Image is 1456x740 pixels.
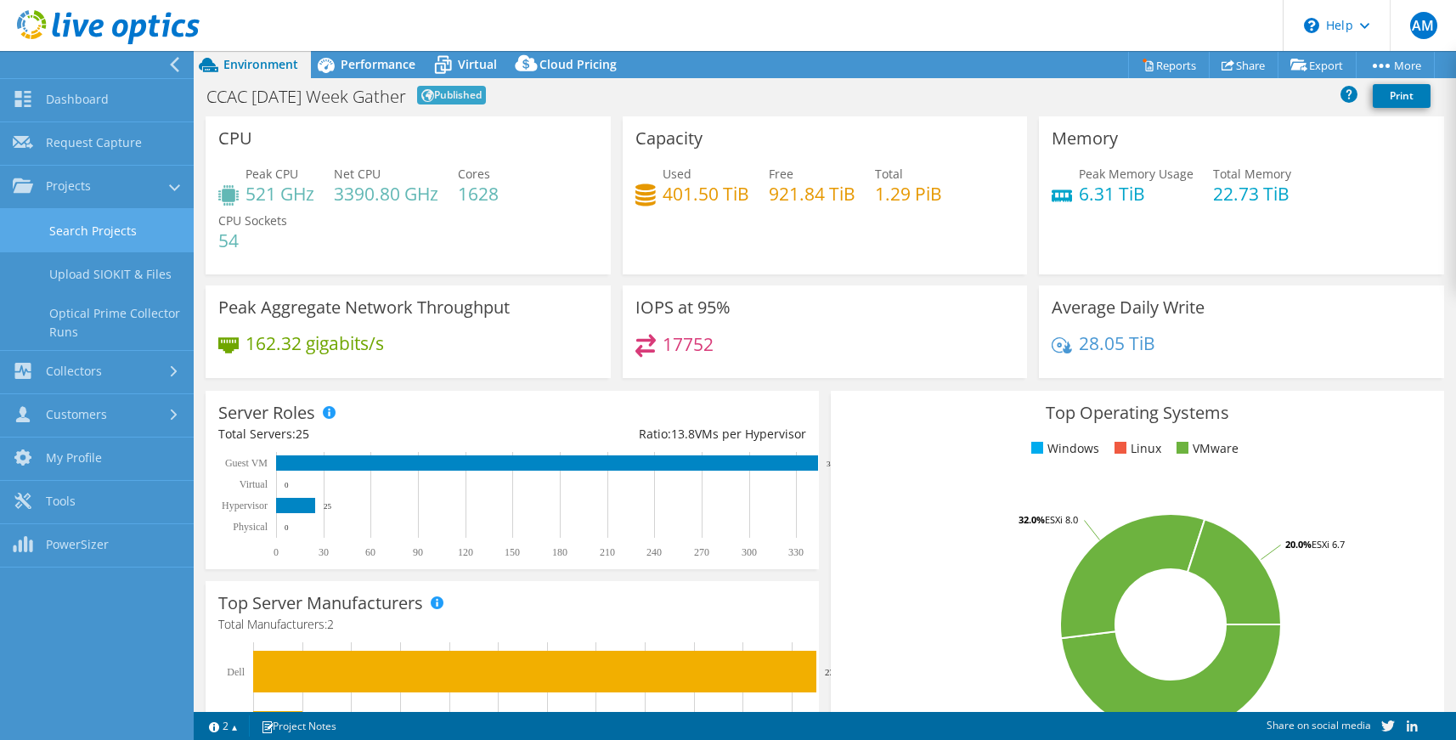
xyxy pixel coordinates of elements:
a: 2 [197,715,250,737]
span: Cores [458,166,490,182]
h3: Peak Aggregate Network Throughput [218,298,510,317]
a: Export [1278,52,1357,78]
svg: \n [1304,18,1319,33]
text: 300 [742,546,757,558]
span: Used [663,166,691,182]
h3: Top Operating Systems [844,404,1431,422]
text: 90 [413,546,423,558]
h3: Top Server Manufacturers [218,594,423,613]
span: Performance [341,56,415,72]
span: Share on social media [1267,718,1371,732]
tspan: ESXi 6.7 [1312,538,1345,551]
a: Reports [1128,52,1210,78]
h3: CPU [218,129,252,148]
a: Print [1373,84,1431,108]
span: Total [875,166,903,182]
a: More [1356,52,1435,78]
text: 150 [505,546,520,558]
h4: 521 GHz [245,184,314,203]
h3: Average Daily Write [1052,298,1205,317]
h1: CCAC [DATE] Week Gather [206,88,406,105]
tspan: 32.0% [1019,513,1045,526]
text: 0 [274,546,279,558]
h3: IOPS at 95% [635,298,731,317]
text: Virtual [240,478,268,490]
span: Peak CPU [245,166,298,182]
span: Environment [223,56,298,72]
text: Physical [233,521,268,533]
text: 0 [285,481,289,489]
span: Total Memory [1213,166,1291,182]
span: Net CPU [334,166,381,182]
h4: 401.50 TiB [663,184,749,203]
li: Windows [1027,439,1099,458]
h4: 17752 [663,335,714,353]
span: Published [417,86,486,105]
span: CPU Sockets [218,212,287,229]
span: Peak Memory Usage [1079,166,1194,182]
text: 0 [285,523,289,532]
text: 25 [324,502,332,511]
text: 240 [646,546,662,558]
span: Free [769,166,793,182]
span: 2 [327,616,334,632]
span: AM [1410,12,1437,39]
text: Dell [227,666,245,678]
div: Total Servers: [218,425,512,443]
text: Guest VM [225,457,268,469]
span: 25 [296,426,309,442]
text: 270 [694,546,709,558]
text: 120 [458,546,473,558]
a: Project Notes [249,715,348,737]
li: Linux [1110,439,1161,458]
h3: Server Roles [218,404,315,422]
li: VMware [1172,439,1239,458]
a: Share [1209,52,1278,78]
h4: 162.32 gigabits/s [245,334,384,353]
h4: 28.05 TiB [1079,334,1155,353]
text: 180 [552,546,567,558]
h4: Total Manufacturers: [218,615,806,634]
h4: 6.31 TiB [1079,184,1194,203]
span: Virtual [458,56,497,72]
h3: Memory [1052,129,1118,148]
tspan: ESXi 8.0 [1045,513,1078,526]
text: 330 [788,546,804,558]
h4: 3390.80 GHz [334,184,438,203]
text: 210 [600,546,615,558]
h4: 1628 [458,184,499,203]
div: Ratio: VMs per Hypervisor [512,425,806,443]
text: 60 [365,546,375,558]
h4: 22.73 TiB [1213,184,1291,203]
text: Hypervisor [222,500,268,511]
span: 13.8 [671,426,695,442]
h4: 1.29 PiB [875,184,942,203]
h4: 921.84 TiB [769,184,855,203]
h3: Capacity [635,129,703,148]
text: 30 [319,546,329,558]
tspan: 20.0% [1285,538,1312,551]
span: Cloud Pricing [539,56,617,72]
h4: 54 [218,231,287,250]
